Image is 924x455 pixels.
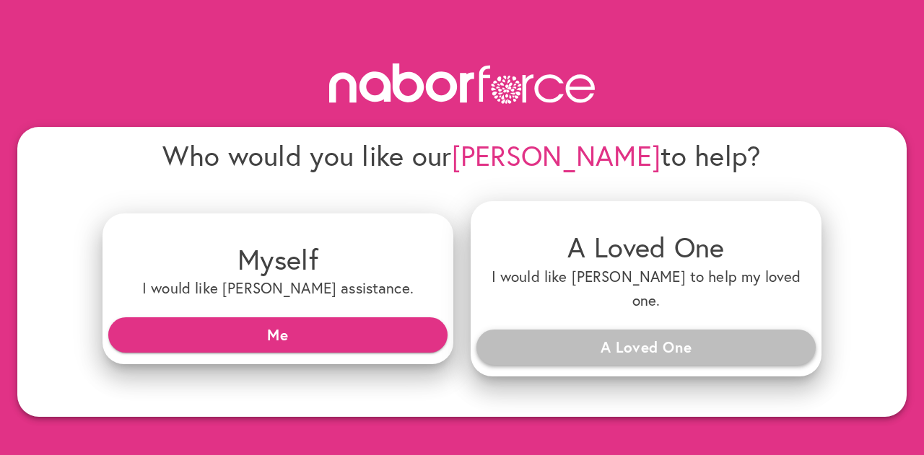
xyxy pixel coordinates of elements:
[476,330,816,364] button: A Loved One
[103,138,821,172] h4: Who would you like our to help?
[452,137,661,174] span: [PERSON_NAME]
[114,276,442,300] h6: I would like [PERSON_NAME] assistance.
[120,322,436,348] span: Me
[482,265,810,313] h6: I would like [PERSON_NAME] to help my loved one.
[488,334,804,360] span: A Loved One
[482,230,810,264] h4: A Loved One
[108,317,448,352] button: Me
[114,242,442,276] h4: Myself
